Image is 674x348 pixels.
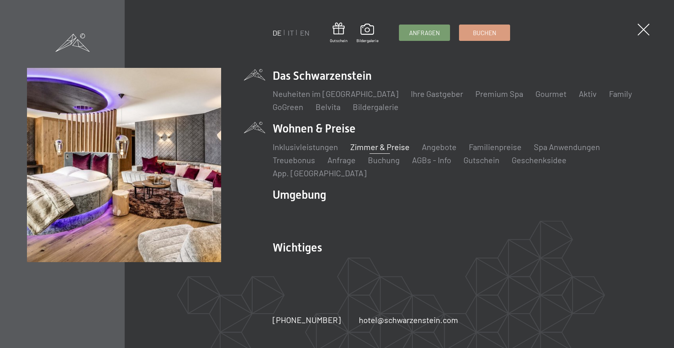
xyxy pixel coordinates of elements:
a: [PHONE_NUMBER] [273,314,341,326]
a: Zimmer & Preise [350,142,410,152]
a: IT [288,28,294,37]
a: Treuebonus [273,155,315,165]
a: Angebote [422,142,457,152]
a: Premium Spa [475,89,523,99]
a: Bildergalerie [356,24,378,43]
span: Bildergalerie [356,38,378,43]
a: Belvita [316,102,340,112]
a: Anfrage [327,155,356,165]
a: Buchung [368,155,400,165]
span: Anfragen [409,29,440,37]
a: Gutschein [330,22,347,43]
a: AGBs - Info [412,155,451,165]
span: Gutschein [330,38,347,43]
span: [PHONE_NUMBER] [273,315,341,325]
a: Family [609,89,632,99]
a: GoGreen [273,102,303,112]
a: Ihre Gastgeber [411,89,463,99]
a: Gutschein [464,155,499,165]
a: Familienpreise [469,142,522,152]
a: Inklusivleistungen [273,142,338,152]
a: Neuheiten im [GEOGRAPHIC_DATA] [273,89,399,99]
a: Buchen [459,25,510,40]
a: Geschenksidee [512,155,567,165]
a: Bildergalerie [353,102,399,112]
a: App. [GEOGRAPHIC_DATA] [273,168,367,178]
a: Anfragen [399,25,450,40]
a: EN [300,28,309,37]
a: Aktiv [579,89,597,99]
a: DE [273,28,282,37]
a: hotel@schwarzenstein.com [359,314,458,326]
a: Gourmet [535,89,567,99]
a: Spa Anwendungen [534,142,600,152]
span: Buchen [473,29,496,37]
